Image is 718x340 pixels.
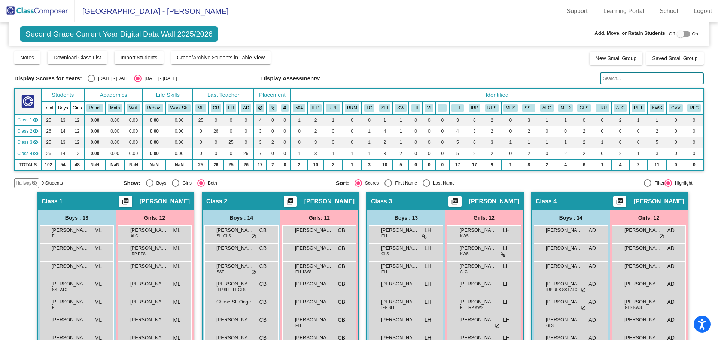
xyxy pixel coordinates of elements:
[291,126,307,137] td: 0
[611,102,629,114] th: Attentional Concerns
[125,137,143,148] td: 0.00
[279,102,291,114] th: Keep with teacher
[483,114,501,126] td: 2
[669,31,675,37] span: Off
[466,114,483,126] td: 6
[267,102,279,114] th: Keep with students
[279,126,291,137] td: 0
[449,148,466,159] td: 5
[362,148,377,159] td: 1
[279,159,291,170] td: 0
[267,159,279,170] td: 2
[575,126,593,137] td: 2
[632,104,645,112] button: RET
[238,159,254,170] td: 26
[647,114,667,126] td: 1
[293,104,305,112] button: 504
[193,159,208,170] td: 25
[438,104,447,112] button: EI
[55,159,70,170] td: 54
[646,52,703,65] button: Saved Small Group
[379,104,390,112] button: SLI
[466,148,483,159] td: 2
[261,75,321,82] span: Display Assessments:
[377,137,393,148] td: 2
[125,126,143,137] td: 0.00
[611,137,629,148] td: 0
[343,114,362,126] td: 0
[364,104,375,112] button: TC
[307,159,324,170] td: 10
[362,137,377,148] td: 1
[593,137,611,148] td: 1
[613,196,626,207] button: Print Students Details
[41,126,55,137] td: 26
[614,104,627,112] button: ATC
[669,104,682,112] button: CVV
[307,102,324,114] th: Individualized Education Plan
[307,114,324,126] td: 2
[70,159,84,170] td: 48
[17,150,32,157] span: Class 4
[593,148,611,159] td: 0
[324,159,343,170] td: 2
[501,126,520,137] td: 0
[307,126,324,137] td: 2
[70,114,84,126] td: 12
[291,89,703,102] th: Identified
[688,5,718,17] a: Logout
[575,114,593,126] td: 0
[267,148,279,159] td: 0
[279,137,291,148] td: 0
[540,104,554,112] button: ALG
[483,137,501,148] td: 3
[395,104,407,112] button: SW
[119,196,132,207] button: Print Students Details
[393,114,409,126] td: 1
[193,114,208,126] td: 25
[291,137,307,148] td: 0
[193,102,208,114] th: Marissa Lewis
[41,148,55,159] td: 26
[238,114,254,126] td: 0
[503,104,518,112] button: MES
[501,137,520,148] td: 1
[667,114,685,126] td: 0
[88,75,177,82] mat-radio-group: Select an option
[377,102,393,114] th: Speech / Language Impairment
[41,102,55,114] th: Total
[436,126,449,137] td: 0
[575,148,593,159] td: 2
[449,126,466,137] td: 4
[254,126,267,137] td: 3
[556,137,575,148] td: 1
[520,102,538,114] th: Student Support Team Meeting
[211,104,221,112] button: CB
[652,55,697,61] span: Saved Small Group
[223,126,238,137] td: 0
[254,137,267,148] td: 3
[254,159,267,170] td: 17
[108,104,122,112] button: Math
[520,148,538,159] td: 2
[575,137,593,148] td: 2
[41,114,55,126] td: 25
[208,126,223,137] td: 26
[17,128,32,135] span: Class 2
[425,104,433,112] button: VI
[125,148,143,159] td: 0.00
[362,102,377,114] th: Teacher Consultant
[647,102,667,114] th: Kindergarten Waiver Student
[307,137,324,148] td: 3
[121,55,158,61] span: Import Students
[279,148,291,159] td: 0
[423,102,436,114] th: Visually Impaired (2.0, if primary)
[55,126,70,137] td: 14
[520,137,538,148] td: 1
[125,114,143,126] td: 0.00
[143,148,165,159] td: 0.00
[223,148,238,159] td: 0
[15,148,41,159] td: Amy Daniels - No Class Name
[538,114,556,126] td: 1
[558,104,572,112] button: MED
